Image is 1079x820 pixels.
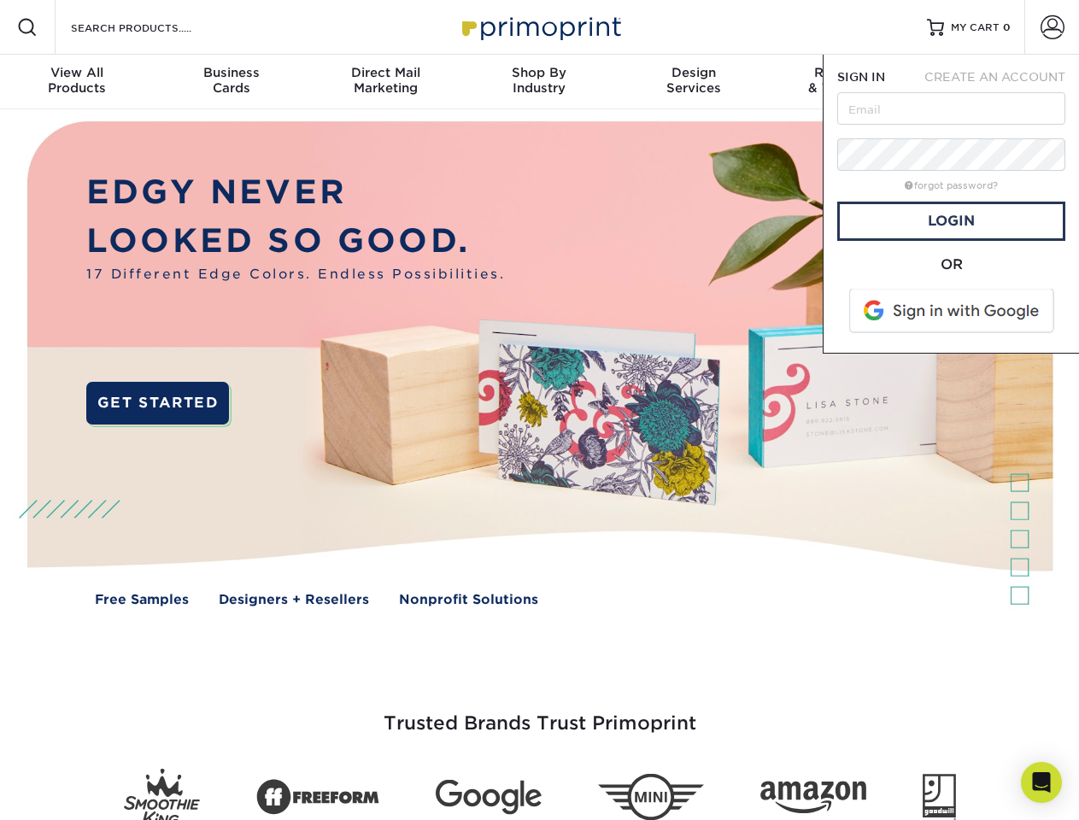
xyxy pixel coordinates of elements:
input: Email [837,92,1065,125]
img: Primoprint [454,9,625,45]
a: Resources& Templates [771,55,924,109]
a: Designers + Resellers [219,590,369,610]
div: & Templates [771,65,924,96]
span: Direct Mail [308,65,462,80]
iframe: Google Customer Reviews [4,768,145,814]
div: OR [837,255,1065,275]
span: Design [617,65,771,80]
a: Login [837,202,1065,241]
div: Cards [154,65,308,96]
img: Amazon [760,782,866,814]
a: forgot password? [905,180,998,191]
a: GET STARTED [86,382,229,425]
p: LOOKED SO GOOD. [86,217,505,266]
p: EDGY NEVER [86,168,505,217]
input: SEARCH PRODUCTS..... [69,17,236,38]
a: Shop ByIndustry [462,55,616,109]
span: CREATE AN ACCOUNT [924,70,1065,84]
img: Google [436,780,542,815]
div: Marketing [308,65,462,96]
div: Services [617,65,771,96]
img: Goodwill [923,774,956,820]
span: SIGN IN [837,70,885,84]
a: Nonprofit Solutions [399,590,538,610]
span: MY CART [951,20,1000,35]
a: BusinessCards [154,55,308,109]
div: Open Intercom Messenger [1021,762,1062,803]
div: Industry [462,65,616,96]
h3: Trusted Brands Trust Primoprint [40,671,1040,755]
a: Direct MailMarketing [308,55,462,109]
a: Free Samples [95,590,189,610]
a: DesignServices [617,55,771,109]
span: Resources [771,65,924,80]
span: 0 [1003,21,1011,33]
span: Business [154,65,308,80]
span: 17 Different Edge Colors. Endless Possibilities. [86,265,505,284]
span: Shop By [462,65,616,80]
